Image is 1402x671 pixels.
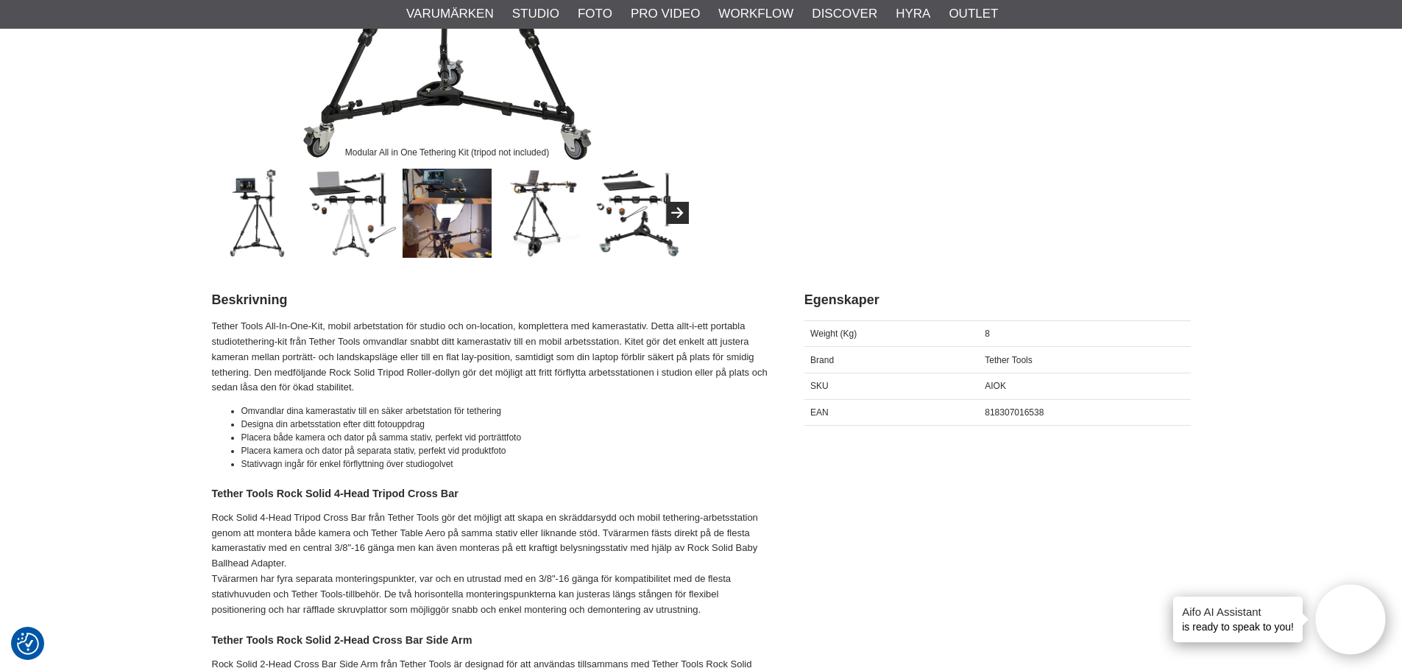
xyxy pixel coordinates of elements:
li: Placera både kamera och dator på samma stativ, perfekt vid porträttfoto [241,431,768,444]
p: Rock Solid 4-Head Tripod Cross Bar från Tether Tools gör det möjligt att skapa en skräddarsydd oc... [212,510,768,618]
p: Tether Tools All-In-One-Kit, mobil arbetstation för studio och on-location, komplettera med kamer... [212,319,768,396]
span: 8 [985,329,990,339]
img: Revisit consent button [17,633,39,655]
img: All in one Kit, parts [592,169,681,258]
h4: Tether Tools Rock Solid 2-Head Cross Bar Side Arm [212,633,768,647]
a: Varumärken [406,4,494,24]
span: AIOK [985,381,1006,391]
span: 818307016538 [985,407,1044,418]
span: EAN [810,407,829,418]
button: Samtyckesinställningar [17,630,39,657]
h4: Tether Tools Rock Solid 4-Head Tripod Cross Bar [212,486,768,501]
img: Adjust your camera from portrait to profile to flat lay [498,169,587,258]
a: Studio [512,4,559,24]
a: Hyra [896,4,930,24]
a: Workflow [718,4,793,24]
h2: Beskrivning [212,291,768,309]
div: is ready to speak to you! [1173,597,1303,642]
a: Foto [578,4,612,24]
li: Placera kamera och dator på separata stativ, perfekt vid produktfoto [241,444,768,457]
li: Stativvagn ingår för enkel förflyttning över studiogolvet [241,457,768,471]
li: Omvandlar dina kamerastativ till en säker arbetstation för tethering [241,404,768,418]
li: Designa din arbetsstation efter ditt fotouppdrag [241,418,768,431]
h2: Egenskaper [804,291,1191,309]
a: Discover [812,4,877,24]
h4: Aifo AI Assistant [1182,604,1294,619]
div: Modular All in One Tethering Kit (tripod not included) [333,139,562,165]
span: Tether Tools [985,355,1032,365]
span: Weight (Kg) [810,329,857,339]
a: Pro Video [631,4,700,24]
img: Simplified workflow with All in One Kit [403,169,492,258]
a: Outlet [949,4,998,24]
button: Next [667,202,689,224]
span: Brand [810,355,834,365]
img: Modular All in One Tethering Kit (tripod not included) [213,169,302,258]
img: Tethering All In One Kit (tripod not included) [308,169,397,258]
span: SKU [810,381,829,391]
